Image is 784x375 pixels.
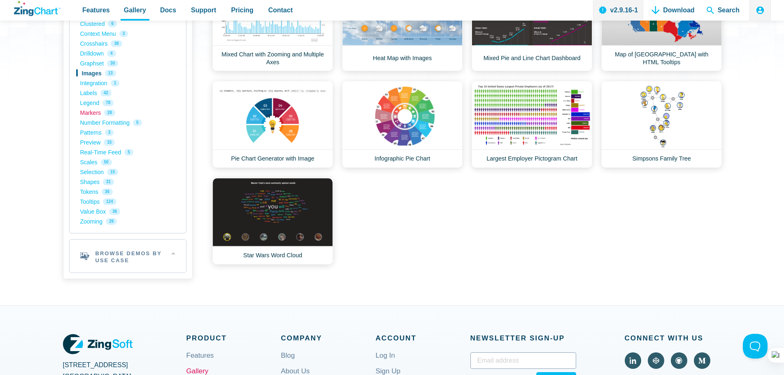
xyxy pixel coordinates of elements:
[124,5,146,16] span: Gallery
[186,332,281,344] span: Product
[472,81,592,168] a: Largest Employer Pictogram Chart
[268,5,293,16] span: Contact
[63,332,133,356] a: ZingSoft Logo. Click to visit the ZingSoft site (external).
[191,5,216,16] span: Support
[212,178,333,265] a: Star Wars Word Cloud
[14,1,60,16] a: ZingChart Logo. Click to return to the homepage
[470,352,576,369] input: Email address
[186,352,214,372] a: Features
[82,5,110,16] span: Features
[376,332,470,344] span: Account
[671,352,687,369] a: Visit ZingChart on GitHub (external).
[601,81,722,168] a: Simpsons Family Tree
[160,5,176,16] span: Docs
[70,240,186,273] h2: Browse Demos By Use Case
[281,332,376,344] span: Company
[281,352,295,372] a: Blog
[376,352,395,372] a: Log In
[743,334,768,359] iframe: Toggle Customer Support
[694,352,710,369] a: Visit ZingChart on Medium (external).
[625,352,641,369] a: Visit ZingChart on LinkedIn (external).
[470,332,576,344] span: Newsletter Sign‑up
[212,81,333,168] a: Pie Chart Generator with Image
[625,332,721,344] span: Connect With Us
[648,352,664,369] a: Visit ZingChart on CodePen (external).
[231,5,253,16] span: Pricing
[342,81,463,168] a: Infographic Pie Chart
